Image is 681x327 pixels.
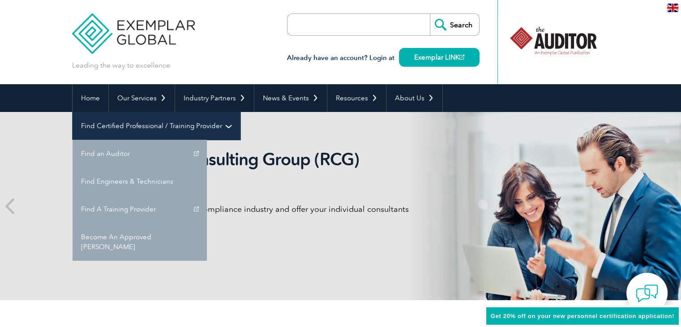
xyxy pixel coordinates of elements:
a: Home [73,84,108,112]
a: Industry Partners [175,84,254,112]
h3: Already have an account? Login at [287,52,480,64]
p: Gain global recognition in the compliance industry and offer your individual consultants professi... [86,204,421,225]
a: Find Certified Professional / Training Provider [73,112,240,140]
a: Find an Auditor [73,140,207,168]
img: contact-chat.png [636,282,658,305]
p: Leading the way to excellence [72,60,170,70]
h2: Recognized Consulting Group (RCG) program [86,149,421,190]
img: open_square.png [459,55,464,60]
a: Find A Training Provider [73,195,207,223]
a: Exemplar LINK [399,48,480,67]
a: News & Events [254,84,327,112]
input: Search [430,14,479,35]
a: Find Engineers & Technicians [73,168,207,195]
a: Become An Approved [PERSON_NAME] [73,223,207,261]
span: Get 20% off on your new personnel certification application! [491,313,674,319]
a: Resources [327,84,386,112]
a: About Us [386,84,442,112]
a: Our Services [109,84,175,112]
img: en [667,4,678,12]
